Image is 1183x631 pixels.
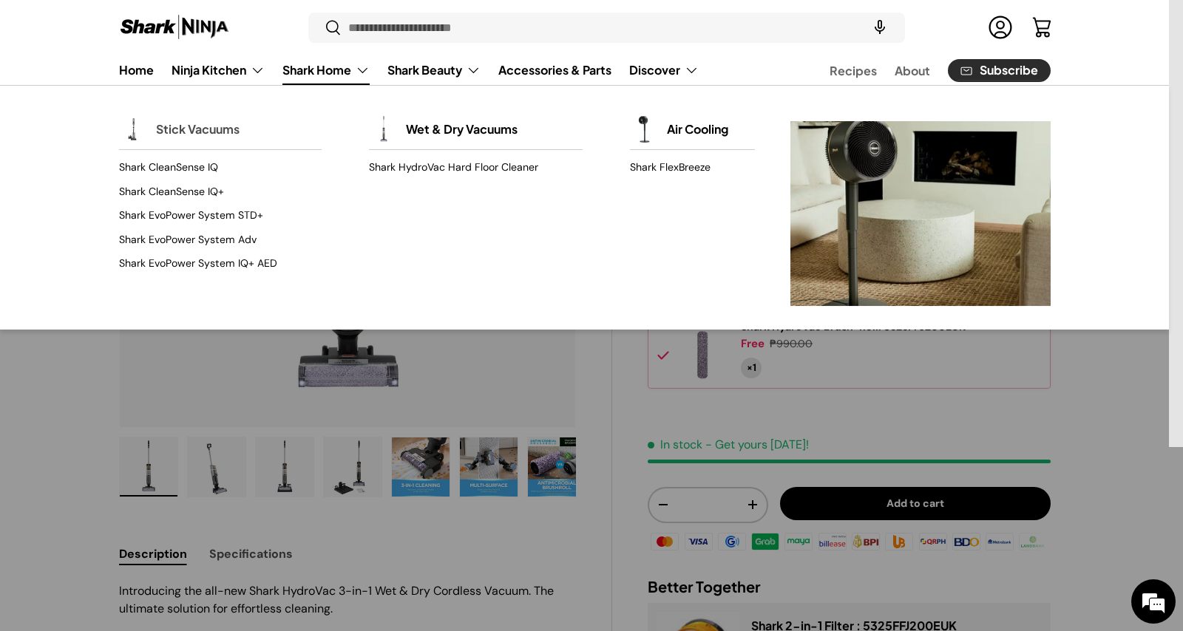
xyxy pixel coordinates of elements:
[119,55,699,85] nav: Primary
[620,55,708,85] summary: Discover
[379,55,489,85] summary: Shark Beauty
[895,56,930,85] a: About
[498,55,611,84] a: Accessories & Parts
[830,56,877,85] a: Recipes
[243,7,278,43] div: Minimize live chat window
[163,55,274,85] summary: Ninja Kitchen
[7,403,282,455] textarea: Type your message and hit 'Enter'
[86,186,204,335] span: We're online!
[856,12,904,44] speech-search-button: Search by voice
[948,59,1051,82] a: Subscribe
[980,65,1038,77] span: Subscribe
[119,55,154,84] a: Home
[77,83,248,102] div: Chat with us now
[119,13,230,42] img: Shark Ninja Philippines
[794,55,1051,85] nav: Secondary
[274,55,379,85] summary: Shark Home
